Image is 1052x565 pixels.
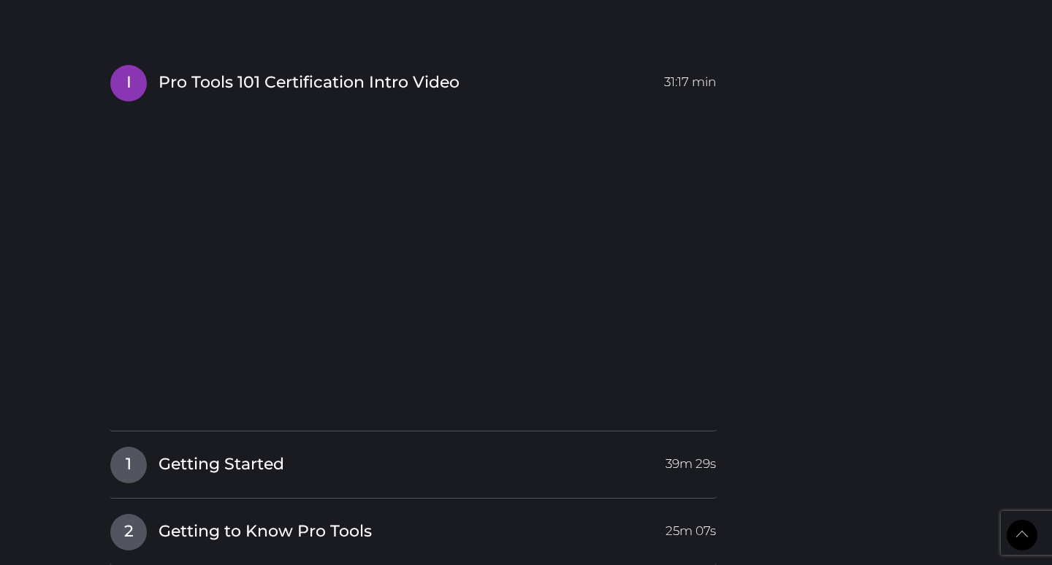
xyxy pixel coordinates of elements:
[110,514,147,550] span: 2
[159,453,284,476] span: Getting Started
[666,447,716,473] span: 39m 29s
[110,446,717,477] a: 1Getting Started39m 29s
[159,520,372,543] span: Getting to Know Pro Tools
[666,514,716,540] span: 25m 07s
[1007,520,1037,550] a: Back to Top
[159,72,460,94] span: Pro Tools 101 Certification Intro Video
[110,64,717,95] a: IPro Tools 101 Certification Intro Video31:17 min
[110,513,717,544] a: 2Getting to Know Pro Tools25m 07s
[664,65,716,91] span: 31:17 min
[110,65,147,101] span: I
[110,447,147,483] span: 1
